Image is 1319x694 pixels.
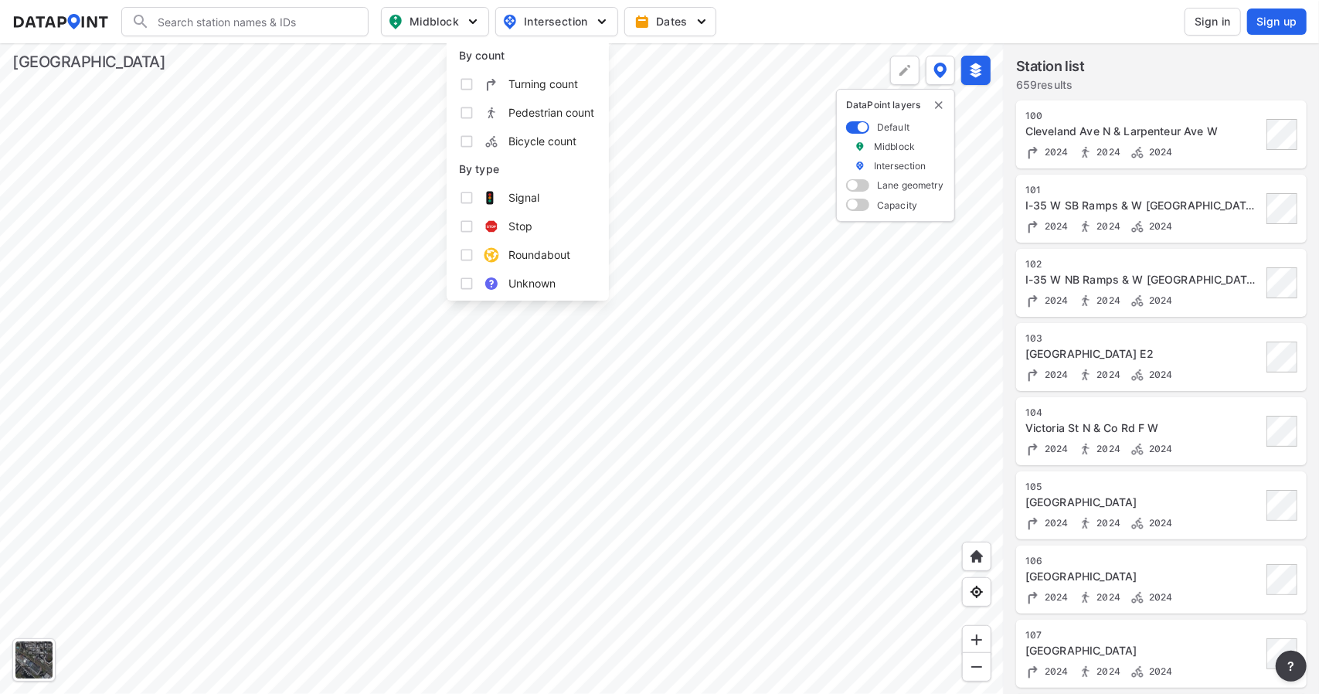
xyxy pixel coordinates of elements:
div: White Bear Ave & Cedar Ave [1025,643,1262,658]
div: Cleveland Ave & W County Rd E2 [1025,346,1262,362]
span: 2024 [1041,369,1069,380]
span: 2024 [1093,369,1121,380]
span: 2024 [1041,591,1069,603]
img: map_pin_int.54838e6b.svg [501,12,519,31]
img: EXHE7HSyln9AEgfAt3MXZNtyHIFksAAAAASUVORK5CYII= [484,77,499,92]
img: data-point-layers.37681fc9.svg [933,63,947,78]
span: Midblock [388,12,479,31]
div: Victoria St N & Co Rd F W [1025,420,1262,436]
img: 7K01r2qsw60LNcdBYj7r8aMLn5lIBENstXqsOx8BxqW1n4f0TpEKwOABwAf8x8P1PpqgAgPLKjHQyEIZroKu1WyMf4lYveRly... [484,134,499,149]
span: 2024 [1041,146,1069,158]
img: Turning count [1025,293,1041,308]
span: 2024 [1093,443,1121,454]
span: 2024 [1093,591,1121,603]
a: Sign up [1244,9,1307,35]
span: Roundabout [508,247,570,263]
button: more [1276,651,1307,682]
div: View my location [962,577,991,607]
div: Home [962,542,991,571]
span: Pedestrian count [508,104,594,121]
img: Turning count [1025,367,1041,383]
img: Unknown [484,276,499,291]
img: Bicycle count [1130,293,1145,308]
label: Default [877,121,909,134]
span: 2024 [1093,220,1121,232]
img: +XpAUvaXAN7GudzAAAAAElFTkSuQmCC [969,549,984,564]
input: 검색 [150,9,359,34]
div: 105 [1025,481,1262,493]
label: 659 results [1016,77,1085,93]
img: Bicycle count [1130,441,1145,457]
button: External layers [961,56,991,85]
img: Bicycle count [1130,664,1145,679]
img: Turning count [1025,441,1041,457]
label: Midblock [874,140,915,153]
div: 베이스맵 켜기/끄기 [12,638,56,682]
button: Dates [624,7,716,36]
span: Bicycle count [508,133,576,149]
img: marker_Midblock.5ba75e30.svg [855,140,865,153]
img: Pedestrian count [1078,219,1093,234]
img: MAAAAAElFTkSuQmCC [969,659,984,675]
div: 101 [1025,184,1262,196]
span: 2024 [1041,665,1069,677]
span: 2024 [1093,294,1121,306]
span: 2024 [1041,220,1069,232]
img: zeq5HYn9AnE9l6UmnFLPAAAAAElFTkSuQmCC [969,584,984,600]
div: 104 [1025,407,1262,419]
span: 2024 [1041,517,1069,529]
div: 103 [1025,332,1262,345]
span: Dates [637,14,706,29]
label: Intersection [874,159,926,172]
img: 5YPKRKmlfpI5mqlR8AD95paCi+0kK1fRFDJSaMmawlwaeJcJwk9O2fotCW5ve9gAAAAASUVORK5CYII= [694,14,709,29]
img: ZvzfEJKXnyWIrJytrsY285QMwk63cM6Drc+sIAAAAASUVORK5CYII= [969,632,984,648]
span: 2024 [1093,146,1121,158]
img: Pedestrian count [1078,590,1093,605]
div: [GEOGRAPHIC_DATA] [12,51,165,73]
div: 107 [1025,629,1262,641]
img: calendar-gold.39a51dde.svg [634,14,650,29]
img: marker_Intersection.6861001b.svg [855,159,865,172]
div: Cleveland Ave N & Larpenteur Ave W [1025,124,1262,139]
img: Roundabout [484,247,499,263]
button: delete [933,99,945,111]
span: 2024 [1145,665,1173,677]
label: Station list [1016,56,1085,77]
div: Zoom in [962,625,991,655]
img: Turning count [1025,145,1041,160]
label: Capacity [877,199,917,212]
p: DataPoint layers [846,99,945,111]
span: Signal [508,189,539,206]
img: Turning count [1025,664,1041,679]
span: Turning count [508,76,578,92]
img: Pedestrian count [1078,293,1093,308]
span: 2024 [1145,294,1173,306]
div: Polygon tool [890,56,920,85]
span: 2024 [1093,517,1121,529]
span: 2024 [1041,294,1069,306]
div: I-35 W NB Ramps & W County Rd E2 [1025,272,1262,287]
span: 2024 [1145,220,1173,232]
img: map_pin_mid.602f9df1.svg [386,12,405,31]
span: 2024 [1093,665,1121,677]
button: Midblock [381,7,489,36]
img: close-external-leyer.3061a1c7.svg [933,99,945,111]
img: Bicycle count [1130,515,1145,531]
div: 100 [1025,110,1262,122]
img: Pedestrian count [1078,441,1093,457]
span: Sign up [1256,14,1297,29]
img: layers-active.d9e7dc51.svg [968,63,984,78]
span: Sign in [1195,14,1231,29]
p: By count [459,48,597,63]
span: 2024 [1145,146,1173,158]
button: DataPoint layers [926,56,955,85]
img: 5YPKRKmlfpI5mqlR8AD95paCi+0kK1fRFDJSaMmawlwaeJcJwk9O2fotCW5ve9gAAAAASUVORK5CYII= [594,14,610,29]
button: Sign in [1185,8,1241,36]
span: 2024 [1041,443,1069,454]
span: Intersection [502,12,608,31]
img: Turning count [1025,219,1041,234]
img: Pedestrian count [1078,367,1093,383]
span: 2024 [1145,591,1173,603]
img: +Dz8AAAAASUVORK5CYII= [897,63,913,78]
img: 5YPKRKmlfpI5mqlR8AD95paCi+0kK1fRFDJSaMmawlwaeJcJwk9O2fotCW5ve9gAAAAASUVORK5CYII= [465,14,481,29]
